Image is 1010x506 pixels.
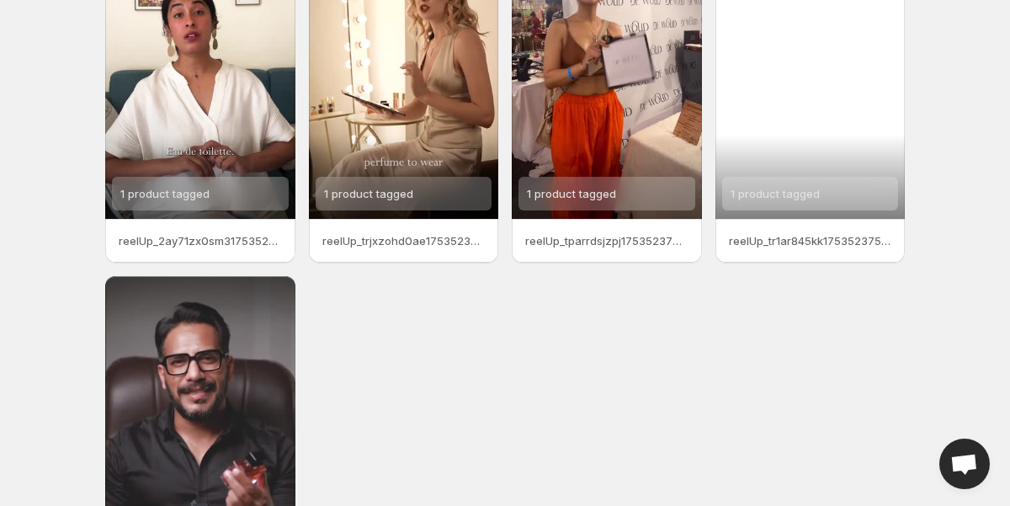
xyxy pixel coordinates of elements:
[525,232,688,249] p: reelUp_tparrdsjzpj1753523758451_original
[939,439,990,489] div: Open chat
[527,187,616,200] span: 1 product tagged
[729,232,892,249] p: reelUp_tr1ar845kk1753523758451_original
[119,232,282,249] p: reelUp_2ay71zx0sm31753523391720_original
[120,187,210,200] span: 1 product tagged
[322,232,486,249] p: reelUp_trjxzohd0ae1753523391720_original
[731,187,820,200] span: 1 product tagged
[324,187,413,200] span: 1 product tagged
